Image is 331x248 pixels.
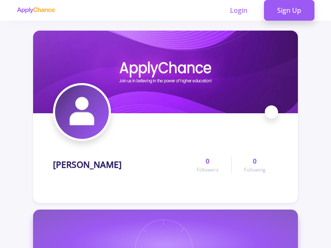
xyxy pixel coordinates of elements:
img: M Rajabi avatar [55,85,109,139]
span: Following [244,166,266,174]
img: applychance logo text only [17,7,55,14]
span: 0 [206,156,209,166]
img: M Rajabi cover image [33,31,298,113]
span: 0 [253,156,257,166]
a: 0Following [231,156,278,174]
h1: [PERSON_NAME] [53,160,122,170]
a: 0Followers [184,156,231,174]
span: Followers [197,166,218,174]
